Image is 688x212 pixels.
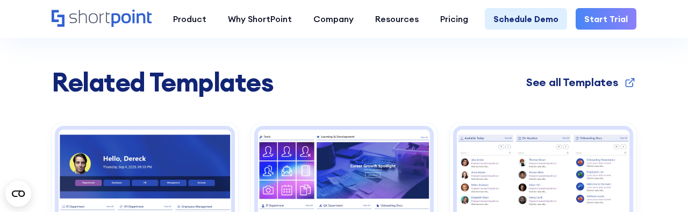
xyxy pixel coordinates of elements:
[429,8,479,30] a: Pricing
[526,74,618,90] div: See all Templates
[526,74,636,90] a: See all Templates
[313,12,354,25] div: Company
[52,10,152,28] a: Home
[173,12,206,25] div: Product
[228,12,292,25] div: Why ShortPoint
[634,160,688,212] iframe: Chat Widget
[440,12,468,25] div: Pricing
[576,8,636,30] a: Start Trial
[375,12,419,25] div: Resources
[485,8,567,30] a: Schedule Demo
[52,68,274,97] span: Related Templates
[217,8,303,30] a: Why ShortPoint
[364,8,429,30] a: Resources
[5,181,31,207] button: Open CMP widget
[162,8,217,30] a: Product
[303,8,364,30] a: Company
